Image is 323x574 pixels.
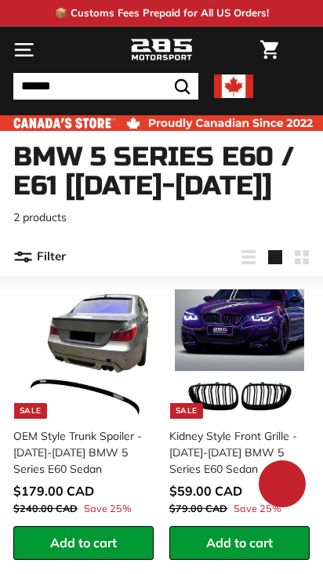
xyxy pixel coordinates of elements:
[13,284,154,526] a: Sale bmw 5 series spoiler OEM Style Trunk Spoiler - [DATE]-[DATE] BMW 5 Series E60 Sedan Save 25%
[13,428,144,478] div: OEM Style Trunk Spoiler - [DATE]-[DATE] BMW 5 Series E60 Sedan
[206,535,273,550] span: Add to cart
[13,73,198,100] input: Search
[13,209,310,226] p: 2 products
[13,143,310,202] h1: BMW 5 Series E60 / E61 [[DATE]-[DATE]]
[169,526,310,560] button: Add to cart
[13,238,66,276] button: Filter
[170,403,203,419] div: Sale
[55,5,269,21] p: 📦 Customs Fees Prepaid for All US Orders!
[234,501,281,516] span: Save 25%
[19,289,148,419] img: bmw 5 series spoiler
[130,37,193,64] img: Logo_285_Motorsport_areodynamics_components
[169,483,242,499] span: $59.00 CAD
[84,501,132,516] span: Save 25%
[254,460,310,511] inbox-online-store-chat: Shopify online store chat
[169,284,310,526] a: Sale Kidney Style Front Grille - [DATE]-[DATE] BMW 5 Series E60 Sedan Save 25%
[13,502,78,514] span: $240.00 CAD
[14,403,47,419] div: Sale
[50,535,117,550] span: Add to cart
[169,428,300,478] div: Kidney Style Front Grille - [DATE]-[DATE] BMW 5 Series E60 Sedan
[13,526,154,560] button: Add to cart
[252,27,286,72] a: Cart
[169,502,227,514] span: $79.00 CAD
[13,483,94,499] span: $179.00 CAD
